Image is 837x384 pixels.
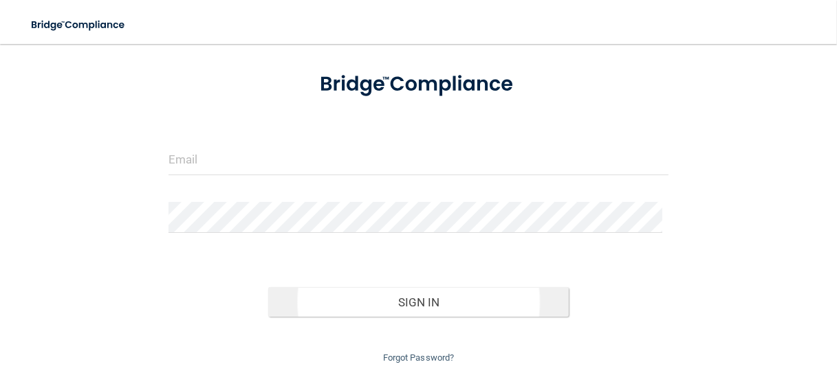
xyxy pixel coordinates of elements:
[21,11,137,39] img: bridge_compliance_login_screen.278c3ca4.svg
[383,352,455,363] a: Forgot Password?
[298,58,539,111] img: bridge_compliance_login_screen.278c3ca4.svg
[599,286,820,341] iframe: Drift Widget Chat Controller
[268,287,569,317] button: Sign In
[169,144,669,175] input: Email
